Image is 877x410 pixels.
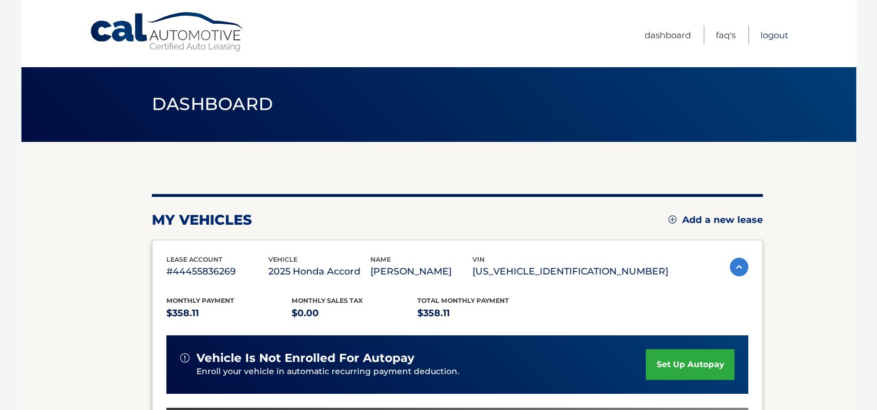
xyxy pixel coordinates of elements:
p: $358.11 [166,305,292,321]
a: Dashboard [645,25,691,45]
p: Enroll your vehicle in automatic recurring payment deduction. [196,365,646,378]
p: [PERSON_NAME] [370,263,472,280]
span: vehicle is not enrolled for autopay [196,351,414,365]
span: name [370,255,391,263]
span: lease account [166,255,223,263]
img: alert-white.svg [180,353,190,363]
img: add.svg [668,215,676,224]
img: accordion-active.svg [730,258,748,276]
p: 2025 Honda Accord [268,263,370,280]
a: Add a new lease [668,214,763,226]
p: [US_VEHICLE_IDENTIFICATION_NUMBER] [472,263,668,280]
span: vehicle [268,255,297,263]
a: Cal Automotive [89,12,246,53]
span: Dashboard [152,93,274,115]
span: Monthly Payment [166,296,234,305]
p: $358.11 [417,305,543,321]
p: #44455836269 [166,263,268,280]
span: vin [472,255,485,263]
a: FAQ's [716,25,736,45]
span: Monthly sales Tax [292,296,363,305]
p: $0.00 [292,305,417,321]
a: Logout [760,25,788,45]
a: set up autopay [646,349,734,380]
span: Total Monthly Payment [417,296,509,305]
h2: my vehicles [152,211,252,229]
